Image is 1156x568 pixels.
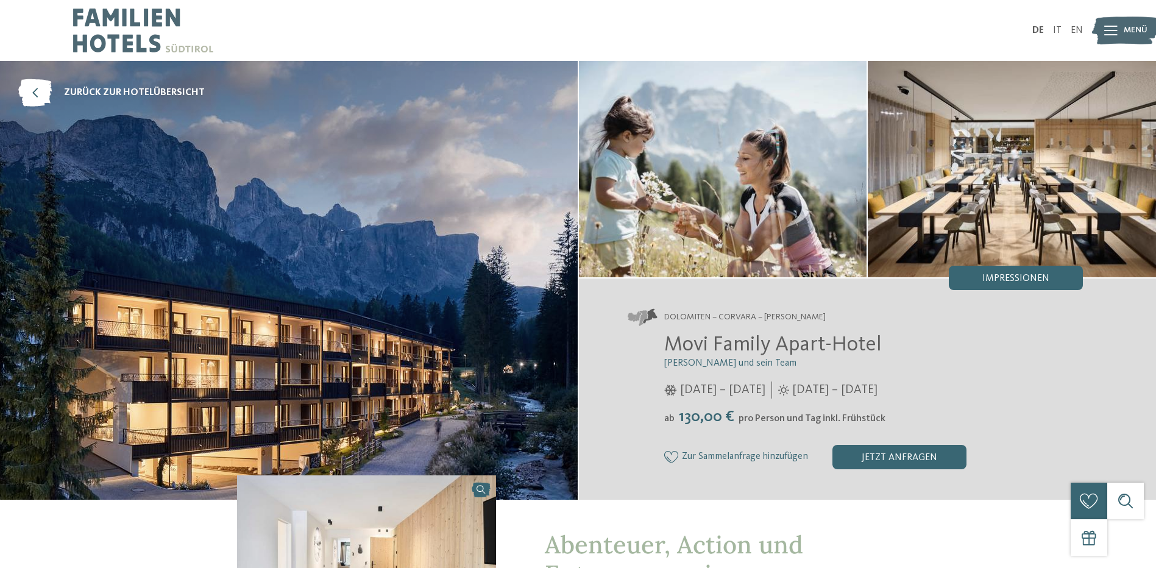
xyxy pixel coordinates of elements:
[664,311,826,324] span: Dolomiten – Corvara – [PERSON_NAME]
[18,79,205,107] a: zurück zur Hotelübersicht
[664,358,796,368] span: [PERSON_NAME] und sein Team
[680,382,765,399] span: [DATE] – [DATE]
[982,274,1049,283] span: Impressionen
[664,334,882,355] span: Movi Family Apart-Hotel
[664,385,677,396] i: Öffnungszeiten im Winter
[792,382,878,399] span: [DATE] – [DATE]
[739,414,885,424] span: pro Person und Tag inkl. Frühstück
[832,445,966,469] div: jetzt anfragen
[1124,24,1147,37] span: Menü
[664,414,675,424] span: ab
[64,86,205,99] span: zurück zur Hotelübersicht
[1053,26,1062,35] a: IT
[676,409,737,425] span: 130,00 €
[778,385,789,396] i: Öffnungszeiten im Sommer
[868,61,1156,277] img: Eine glückliche Familienauszeit in Corvara
[682,452,808,463] span: Zur Sammelanfrage hinzufügen
[1071,26,1083,35] a: EN
[1032,26,1044,35] a: DE
[579,61,867,277] img: Eine glückliche Familienauszeit in Corvara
